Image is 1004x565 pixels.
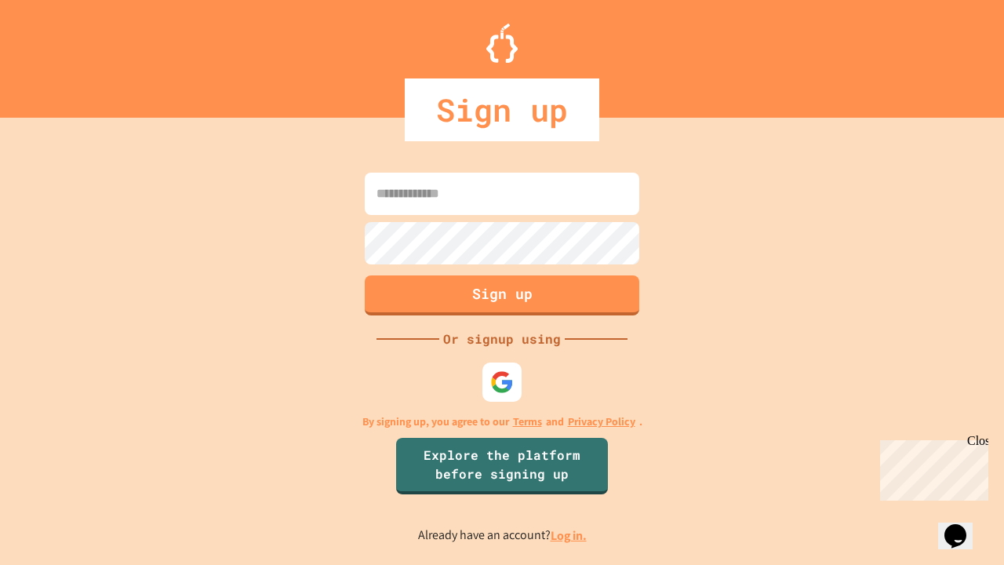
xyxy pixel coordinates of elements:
[439,330,565,348] div: Or signup using
[486,24,518,63] img: Logo.svg
[405,78,599,141] div: Sign up
[362,414,642,430] p: By signing up, you agree to our and .
[874,434,988,501] iframe: chat widget
[568,414,635,430] a: Privacy Policy
[513,414,542,430] a: Terms
[551,527,587,544] a: Log in.
[938,502,988,549] iframe: chat widget
[365,275,639,315] button: Sign up
[6,6,108,100] div: Chat with us now!Close
[418,526,587,545] p: Already have an account?
[490,370,514,394] img: google-icon.svg
[396,438,608,494] a: Explore the platform before signing up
